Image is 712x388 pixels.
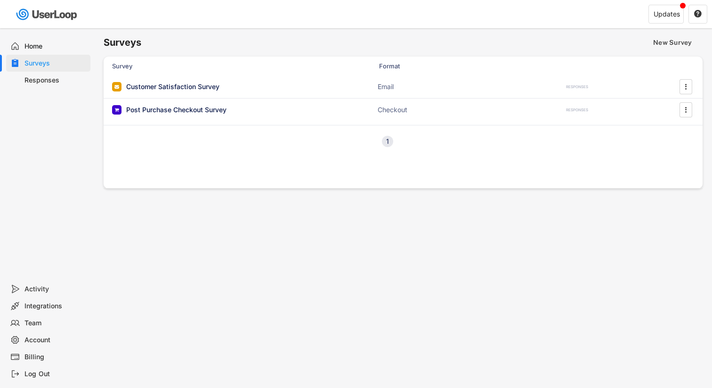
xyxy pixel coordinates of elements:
[640,38,650,48] img: yH5BAEAAAAALAAAAAABAAEAAAIBRAA7
[566,84,588,90] div: RESPONSES
[379,62,473,70] div: Format
[24,59,87,68] div: Surveys
[382,138,393,145] div: 1
[24,76,87,85] div: Responses
[654,11,680,17] div: Updates
[24,285,87,294] div: Activity
[653,38,700,47] div: New Survey
[112,62,300,70] div: Survey
[14,5,81,24] img: userloop-logo-01.svg
[126,82,219,91] div: Customer Satisfaction Survey
[566,107,588,113] div: RESPONSES
[378,82,472,91] div: Email
[104,36,141,49] h6: Surveys
[24,302,87,311] div: Integrations
[24,336,87,345] div: Account
[24,42,87,51] div: Home
[685,105,687,115] text: 
[681,103,690,117] button: 
[694,10,702,18] button: 
[126,105,227,115] div: Post Purchase Checkout Survey
[24,353,87,362] div: Billing
[378,105,472,115] div: Checkout
[24,370,87,379] div: Log Out
[694,9,702,18] text: 
[24,319,87,328] div: Team
[685,82,687,91] text: 
[681,80,690,94] button: 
